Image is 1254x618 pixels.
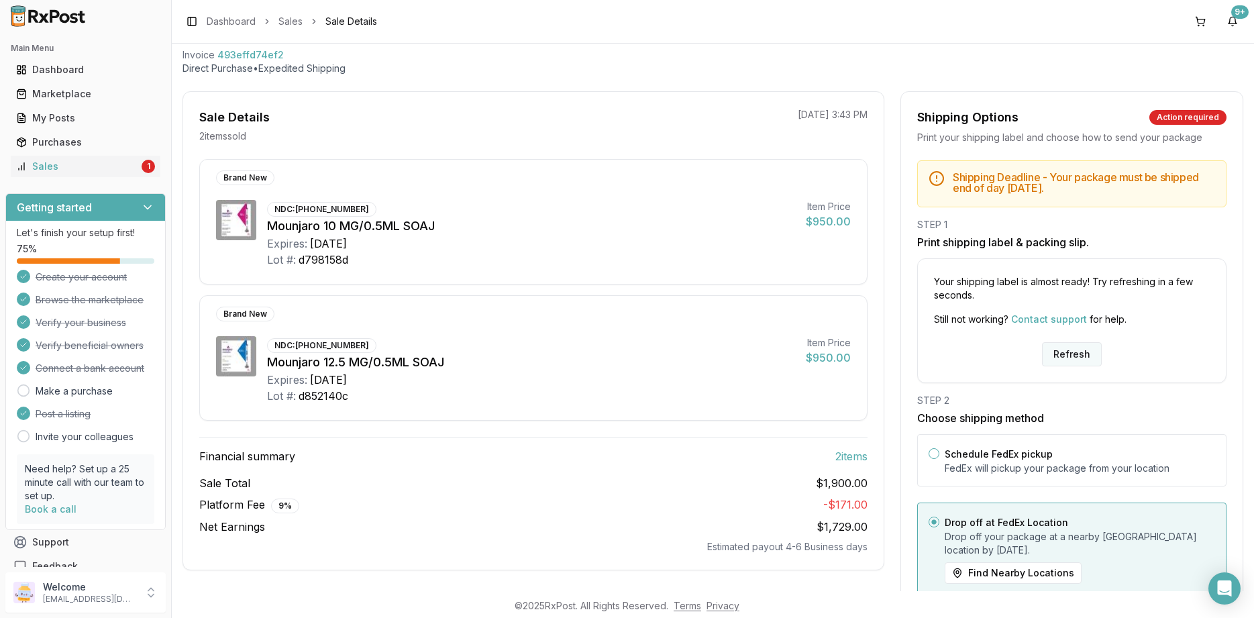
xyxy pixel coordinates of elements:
[182,48,215,62] div: Invoice
[816,475,868,491] span: $1,900.00
[11,43,160,54] h2: Main Menu
[5,132,166,153] button: Purchases
[199,448,295,464] span: Financial summary
[25,503,76,515] a: Book a call
[199,130,246,143] p: 2 item s sold
[806,350,851,366] div: $950.00
[17,226,154,240] p: Let's finish your setup first!
[36,270,127,284] span: Create your account
[1231,5,1249,19] div: 9+
[43,580,136,594] p: Welcome
[5,156,166,177] button: Sales1
[806,213,851,229] div: $950.00
[36,339,144,352] span: Verify beneficial owners
[216,307,274,321] div: Brand New
[267,372,307,388] div: Expires:
[11,154,160,178] a: Sales1
[835,448,868,464] span: 2 item s
[267,236,307,252] div: Expires:
[817,520,868,533] span: $1,729.00
[945,530,1215,557] p: Drop off your package at a nearby [GEOGRAPHIC_DATA] location by [DATE] .
[1208,572,1241,605] div: Open Intercom Messenger
[16,160,139,173] div: Sales
[945,517,1068,528] label: Drop off at FedEx Location
[16,63,155,76] div: Dashboard
[917,394,1226,407] div: STEP 2
[199,540,868,554] div: Estimated payout 4-6 Business days
[199,108,270,127] div: Sale Details
[310,372,347,388] div: [DATE]
[917,131,1226,144] div: Print your shipping label and choose how to send your package
[267,217,795,236] div: Mounjaro 10 MG/0.5ML SOAJ
[16,111,155,125] div: My Posts
[1042,342,1102,366] button: Refresh
[267,338,376,353] div: NDC: [PHONE_NUMBER]
[945,462,1215,475] p: FedEx will pickup your package from your location
[917,108,1018,127] div: Shipping Options
[16,87,155,101] div: Marketplace
[267,252,296,268] div: Lot #:
[13,582,35,603] img: User avatar
[5,5,91,27] img: RxPost Logo
[271,499,299,513] div: 9 %
[17,199,92,215] h3: Getting started
[1149,110,1226,125] div: Action required
[934,275,1210,302] p: Your shipping label is almost ready! Try refreshing in a few seconds.
[325,15,377,28] span: Sale Details
[945,448,1053,460] label: Schedule FedEx pickup
[299,388,348,404] div: d852140c
[917,234,1226,250] h3: Print shipping label & packing slip.
[199,475,250,491] span: Sale Total
[36,430,134,444] a: Invite your colleagues
[5,83,166,105] button: Marketplace
[806,200,851,213] div: Item Price
[806,336,851,350] div: Item Price
[953,172,1215,193] h5: Shipping Deadline - Your package must be shipped end of day [DATE] .
[299,252,348,268] div: d798158d
[11,130,160,154] a: Purchases
[917,410,1226,426] h3: Choose shipping method
[182,62,1243,75] p: Direct Purchase • Expedited Shipping
[267,388,296,404] div: Lot #:
[267,353,795,372] div: Mounjaro 12.5 MG/0.5ML SOAJ
[310,236,347,252] div: [DATE]
[707,600,739,611] a: Privacy
[11,82,160,106] a: Marketplace
[16,136,155,149] div: Purchases
[11,106,160,130] a: My Posts
[36,316,126,329] span: Verify your business
[207,15,256,28] a: Dashboard
[216,170,274,185] div: Brand New
[207,15,377,28] nav: breadcrumb
[199,519,265,535] span: Net Earnings
[267,202,376,217] div: NDC: [PHONE_NUMBER]
[142,160,155,173] div: 1
[278,15,303,28] a: Sales
[917,218,1226,231] div: STEP 1
[823,498,868,511] span: - $171.00
[217,48,284,62] span: 493effd74ef2
[17,242,37,256] span: 75 %
[5,59,166,81] button: Dashboard
[216,200,256,240] img: Mounjaro 10 MG/0.5ML SOAJ
[43,594,136,605] p: [EMAIL_ADDRESS][DOMAIN_NAME]
[36,384,113,398] a: Make a purchase
[934,313,1210,326] p: Still not working? for help.
[5,554,166,578] button: Feedback
[36,362,144,375] span: Connect a bank account
[25,462,146,503] p: Need help? Set up a 25 minute call with our team to set up.
[5,107,166,129] button: My Posts
[32,560,78,573] span: Feedback
[199,497,299,513] span: Platform Fee
[674,600,701,611] a: Terms
[216,336,256,376] img: Mounjaro 12.5 MG/0.5ML SOAJ
[5,530,166,554] button: Support
[36,407,91,421] span: Post a listing
[798,108,868,121] p: [DATE] 3:43 PM
[1222,11,1243,32] button: 9+
[11,58,160,82] a: Dashboard
[945,562,1082,584] button: Find Nearby Locations
[36,293,144,307] span: Browse the marketplace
